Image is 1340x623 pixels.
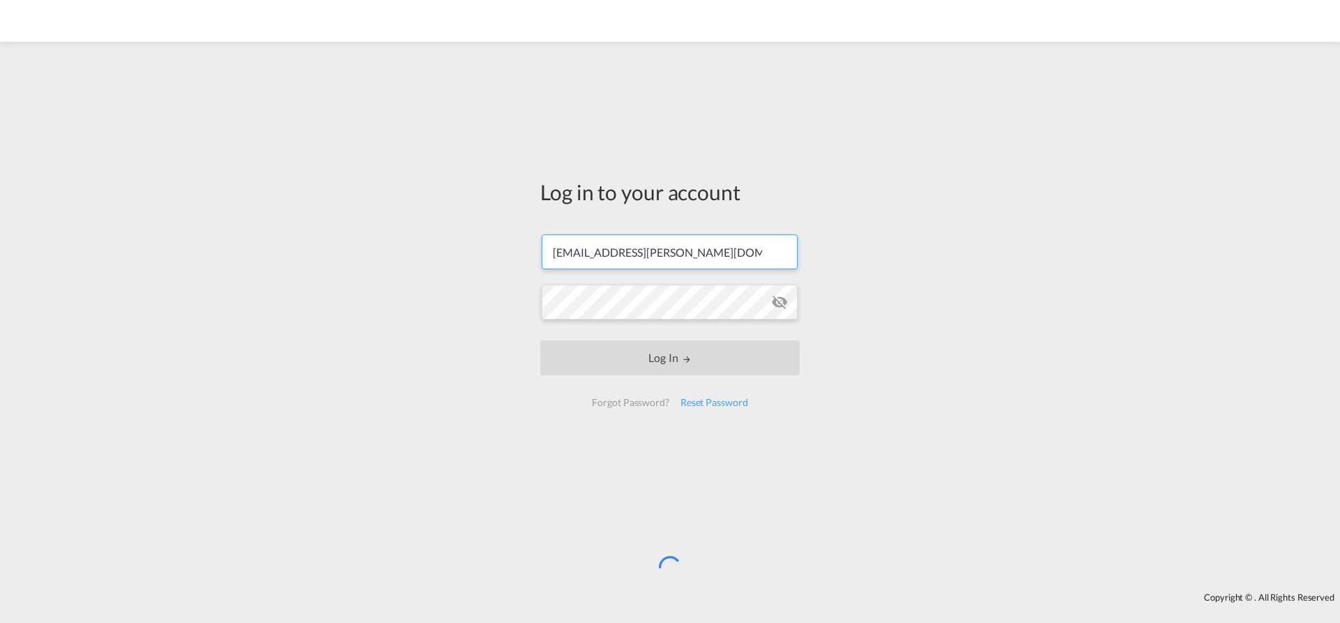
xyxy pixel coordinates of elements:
[542,234,798,269] input: Enter email/phone number
[771,294,788,310] md-icon: icon-eye-off
[540,177,800,207] div: Log in to your account
[540,340,800,375] button: LOGIN
[675,390,754,415] div: Reset Password
[586,390,674,415] div: Forgot Password?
